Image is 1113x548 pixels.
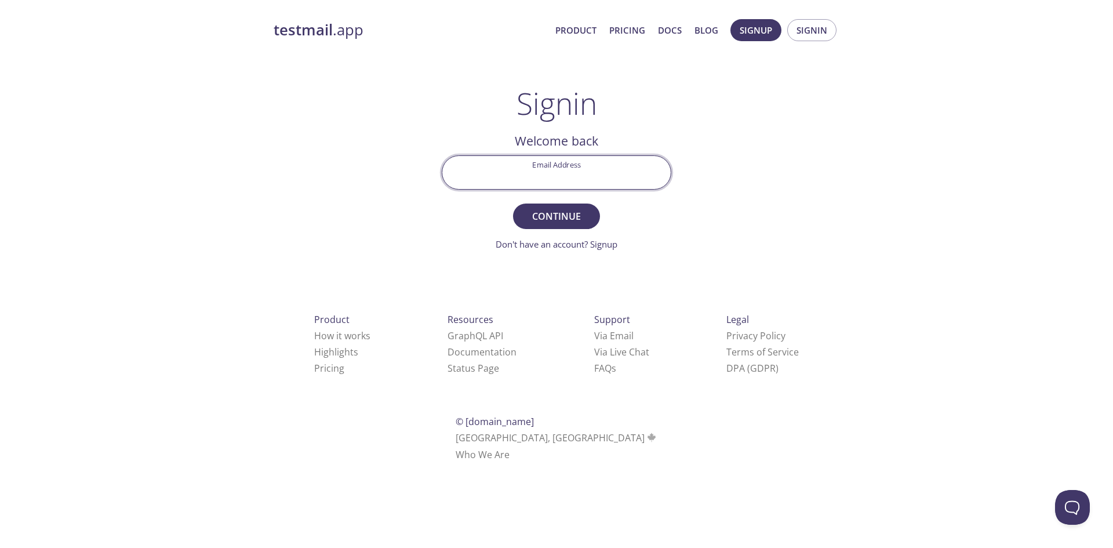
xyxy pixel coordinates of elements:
[796,23,827,38] span: Signin
[442,131,671,151] h2: Welcome back
[612,362,616,375] span: s
[694,23,718,38] a: Blog
[594,346,649,358] a: Via Live Chat
[1055,490,1090,525] iframe: Help Scout Beacon - Open
[513,204,600,229] button: Continue
[448,362,499,375] a: Status Page
[594,313,630,326] span: Support
[274,20,546,40] a: testmail.app
[456,415,534,428] span: © [DOMAIN_NAME]
[726,346,799,358] a: Terms of Service
[730,19,781,41] button: Signup
[726,362,779,375] a: DPA (GDPR)
[526,208,587,224] span: Continue
[448,346,517,358] a: Documentation
[274,20,333,40] strong: testmail
[609,23,645,38] a: Pricing
[517,86,597,121] h1: Signin
[594,329,634,342] a: Via Email
[456,448,510,461] a: Who We Are
[448,329,503,342] a: GraphQL API
[314,313,350,326] span: Product
[314,346,358,358] a: Highlights
[658,23,682,38] a: Docs
[726,329,785,342] a: Privacy Policy
[314,362,344,375] a: Pricing
[726,313,749,326] span: Legal
[555,23,596,38] a: Product
[496,238,617,250] a: Don't have an account? Signup
[740,23,772,38] span: Signup
[594,362,616,375] a: FAQ
[787,19,836,41] button: Signin
[314,329,370,342] a: How it works
[456,431,658,444] span: [GEOGRAPHIC_DATA], [GEOGRAPHIC_DATA]
[448,313,493,326] span: Resources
